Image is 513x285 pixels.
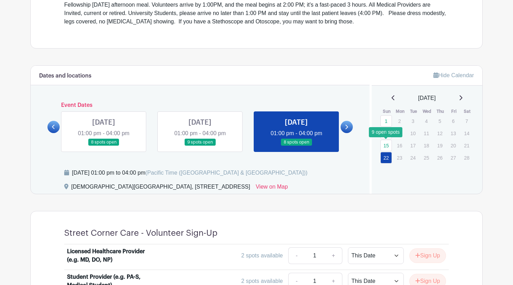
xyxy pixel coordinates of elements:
p: 28 [461,152,473,163]
p: 13 [447,128,459,139]
p: 25 [421,152,432,163]
p: 18 [421,140,432,151]
p: 12 [434,128,446,139]
h4: Street Corner Care - Volunteer Sign-Up [64,228,217,238]
p: 24 [407,152,419,163]
th: Sat [461,108,474,115]
p: 6 [447,116,459,126]
p: 16 [394,140,405,151]
p: 21 [461,140,473,151]
th: Wed [420,108,434,115]
a: View on Map [256,183,288,194]
a: 15 [380,140,392,151]
p: 20 [447,140,459,151]
p: 19 [434,140,446,151]
th: Thu [434,108,447,115]
th: Tue [407,108,421,115]
p: 7 [461,116,473,126]
th: Mon [393,108,407,115]
div: [DEMOGRAPHIC_DATA][GEOGRAPHIC_DATA], [STREET_ADDRESS] [71,183,250,194]
p: 26 [434,152,446,163]
a: 1 [380,115,392,127]
div: 2 spots available [241,251,283,260]
th: Sun [380,108,394,115]
a: + [325,247,342,264]
p: 2 [394,116,405,126]
span: [DATE] [418,94,436,102]
h6: Event Dates [60,102,341,109]
p: 11 [421,128,432,139]
h6: Dates and locations [39,73,91,79]
th: Fri [447,108,461,115]
p: 10 [407,128,419,139]
a: - [288,247,304,264]
a: Hide Calendar [433,72,474,78]
button: Sign Up [409,248,446,263]
p: 27 [447,152,459,163]
p: 3 [407,116,419,126]
p: 14 [461,128,473,139]
p: 4 [421,116,432,126]
p: 23 [394,152,405,163]
div: [DATE] 01:00 pm to 04:00 pm [72,169,307,177]
div: Licensed Healthcare Provider (e.g. MD, DO, NP) [67,247,154,264]
div: 9 open spots [369,127,402,137]
span: (Pacific Time ([GEOGRAPHIC_DATA] & [GEOGRAPHIC_DATA])) [145,170,307,176]
p: 17 [407,140,419,151]
a: 22 [380,152,392,163]
p: 5 [434,116,446,126]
